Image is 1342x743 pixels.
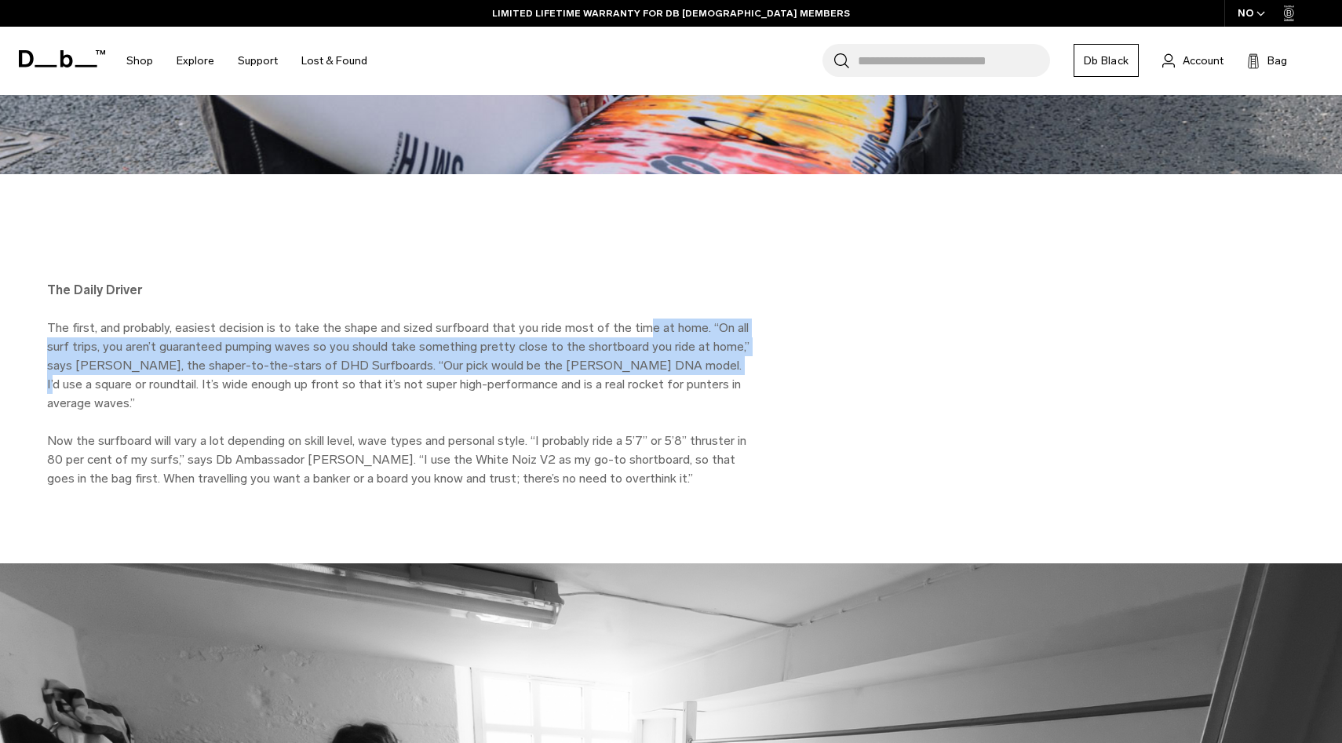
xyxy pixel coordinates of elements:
a: Shop [126,33,153,89]
a: Explore [177,33,214,89]
a: Db Black [1074,44,1139,77]
p: Now the surfboard will vary a lot depending on skill level, wave types and personal style. “I pro... [47,432,753,488]
nav: Main Navigation [115,27,379,95]
a: Account [1162,51,1223,70]
span: Account [1183,53,1223,69]
span: Bag [1267,53,1287,69]
a: Lost & Found [301,33,367,89]
a: Support [238,33,278,89]
button: Bag [1247,51,1287,70]
strong: The Daily Driver [47,282,142,297]
p: The first, and probably, easiest decision is to take the shape and sized surfboard that you ride ... [47,319,753,413]
a: LIMITED LIFETIME WARRANTY FOR DB [DEMOGRAPHIC_DATA] MEMBERS [492,6,850,20]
